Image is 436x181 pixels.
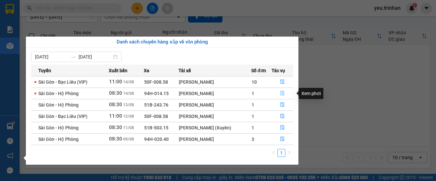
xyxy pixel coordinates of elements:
[280,102,285,107] span: file-done
[285,149,293,157] button: right
[71,54,76,59] span: swap-right
[38,114,87,119] span: Sài Gòn - Bạc Liêu (VIP)
[123,125,134,130] span: 11/08
[109,113,122,119] span: 11:00
[272,88,293,99] button: file-done
[144,125,168,130] span: 51B-503.15
[252,79,257,85] span: 10
[144,137,169,142] span: 94H-020.40
[179,90,251,97] div: [PERSON_NAME]
[272,111,293,122] button: file-done
[270,149,277,157] li: Previous Page
[35,53,68,60] input: Từ ngày
[285,149,293,157] li: Next Page
[123,137,134,141] span: 09/08
[109,102,122,107] span: 08:30
[280,91,285,96] span: file-done
[179,101,251,108] div: [PERSON_NAME]
[278,149,285,156] a: 1
[179,113,251,120] div: [PERSON_NAME]
[38,125,79,130] span: Sài Gòn - Hộ Phòng
[270,149,277,157] button: left
[144,91,169,96] span: 94H-014.15
[179,124,251,131] div: [PERSON_NAME] (Xuyên)
[144,114,168,119] span: 50F-008.58
[252,114,254,119] span: 1
[280,114,285,119] span: file-done
[299,88,323,99] div: Xem phơi
[109,67,127,74] span: Xuất bến
[109,79,122,85] span: 11:00
[144,79,168,85] span: 50F-008.58
[123,80,134,84] span: 14/08
[287,151,291,155] span: right
[144,102,168,107] span: 51B-243.76
[272,123,293,133] button: file-done
[280,125,285,130] span: file-done
[123,114,134,119] span: 12/08
[251,67,266,74] span: Số đơn
[38,137,79,142] span: Sài Gòn - Hộ Phòng
[179,67,191,74] span: Tài xế
[277,149,285,157] li: 1
[31,38,293,46] div: Danh sách chuyến hàng sắp về văn phòng
[144,67,149,74] span: Xe
[272,77,293,87] button: file-done
[252,137,254,142] span: 3
[272,151,275,155] span: left
[38,91,79,96] span: Sài Gòn - Hộ Phòng
[252,91,254,96] span: 1
[280,79,285,85] span: file-done
[109,136,122,142] span: 08:30
[38,102,79,107] span: Sài Gòn - Hộ Phòng
[38,79,87,85] span: Sài Gòn - Bạc Liêu (VIP)
[252,125,254,130] span: 1
[123,103,134,107] span: 13/08
[252,102,254,107] span: 1
[272,100,293,110] button: file-done
[179,78,251,86] div: [PERSON_NAME]
[109,90,122,96] span: 08:30
[109,124,122,130] span: 08:30
[179,136,251,143] div: [PERSON_NAME]
[79,53,112,60] input: Đến ngày
[272,134,293,144] button: file-done
[280,137,285,142] span: file-done
[272,67,285,74] span: Tác vụ
[38,67,51,74] span: Tuyến
[123,91,134,96] span: 14/08
[71,54,76,59] span: to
